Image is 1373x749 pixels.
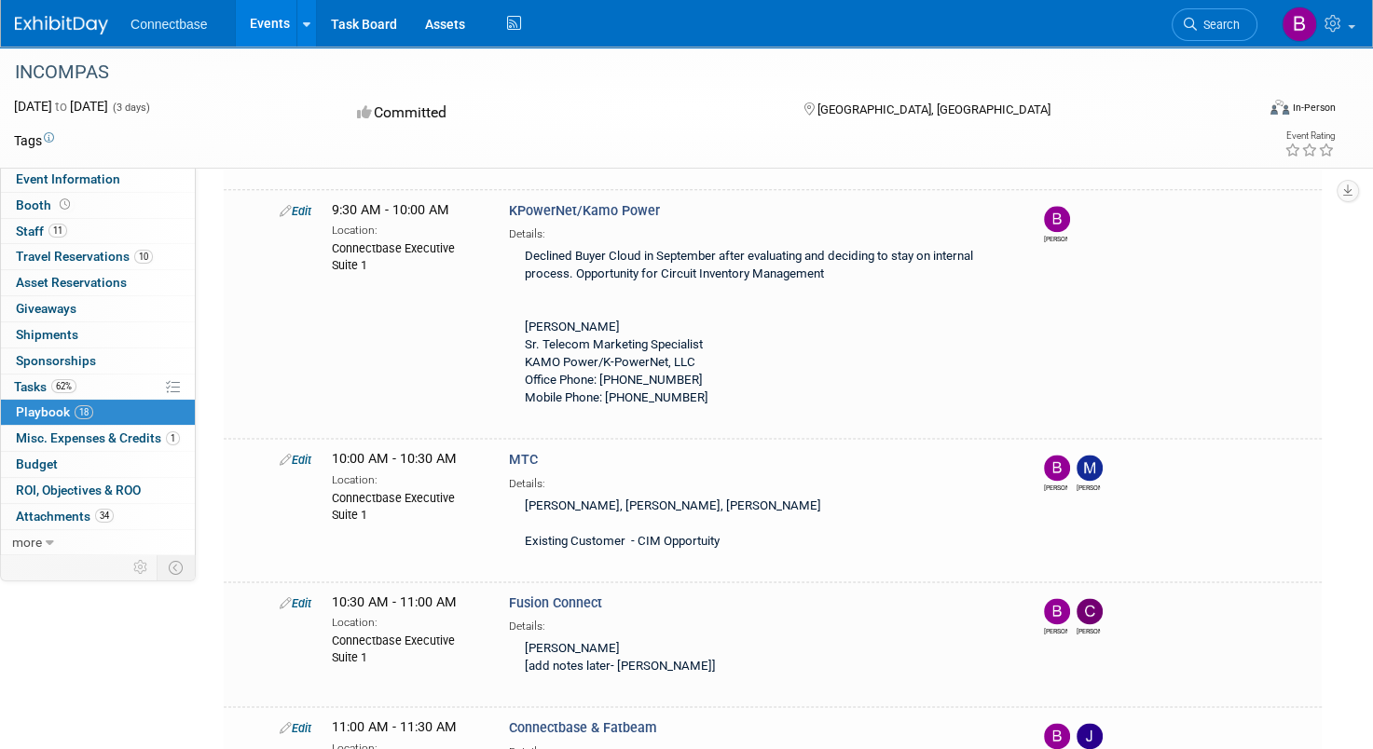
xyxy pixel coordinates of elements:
[1,167,195,192] a: Event Information
[130,17,208,32] span: Connectbase
[509,613,1011,634] div: Details:
[332,470,481,488] div: Location:
[332,238,481,274] div: Connectbase Executive Suite 1
[16,483,141,497] span: ROI, Objectives & ROO
[8,56,1223,89] div: INCOMPAS
[1044,598,1070,624] img: Brian Maggiacomo
[509,221,1011,242] div: Details:
[125,555,158,579] td: Personalize Event Tab Strip
[1172,8,1257,41] a: Search
[332,719,457,735] span: 11:00 AM - 11:30 AM
[16,301,76,316] span: Giveaways
[1,478,195,503] a: ROI, Objectives & ROO
[16,275,127,290] span: Asset Reservations
[817,102,1050,116] span: [GEOGRAPHIC_DATA], [GEOGRAPHIC_DATA]
[332,220,481,238] div: Location:
[14,131,54,150] td: Tags
[280,721,311,735] a: Edit
[351,97,774,129] div: Committed
[15,16,108,34] img: ExhibitDay
[95,509,114,523] span: 34
[509,452,538,468] span: MTC
[16,171,120,186] span: Event Information
[12,535,42,550] span: more
[1,348,195,374] a: Sponsorships
[1077,598,1103,624] img: Colleen Gallagher
[280,453,311,467] a: Edit
[1,219,195,244] a: Staff11
[280,596,311,610] a: Edit
[280,204,311,218] a: Edit
[332,631,481,666] div: Connectbase Executive Suite 1
[1044,624,1067,636] div: Brian Maggiacomo
[1,322,195,347] a: Shipments
[1044,481,1067,493] div: Brian Maggiacomo
[48,224,67,238] span: 11
[509,720,657,736] span: Connectbase & Fatbeam
[1,374,195,400] a: Tasks62%
[16,353,96,368] span: Sponsorships
[111,102,150,114] span: (3 days)
[509,203,660,219] span: KPowerNet/Kamo Power
[1282,7,1317,42] img: Brian Maggiacomo
[16,456,58,471] span: Budget
[14,99,108,114] span: [DATE] [DATE]
[1044,723,1070,749] img: Brian Maggiacomo
[56,197,74,211] span: Booth not reserved yet
[166,431,180,445] span: 1
[509,470,1011,492] div: Details:
[16,224,67,238] span: Staff
[16,327,78,342] span: Shipments
[1197,18,1240,32] span: Search
[509,492,1011,558] div: [PERSON_NAME], [PERSON_NAME], [PERSON_NAME] Existing Customer - CIM Opportuity
[1,270,195,295] a: Asset Reservations
[16,249,153,264] span: Travel Reservations
[16,430,180,445] span: Misc. Expenses & Credits
[14,379,76,394] span: Tasks
[1044,455,1070,481] img: Brian Maggiacomo
[1,530,195,555] a: more
[1,193,195,218] a: Booth
[158,555,196,579] td: Toggle Event Tabs
[51,379,76,393] span: 62%
[509,595,602,611] span: Fusion Connect
[16,509,114,524] span: Attachments
[1,244,195,269] a: Travel Reservations10
[332,488,481,524] div: Connectbase Executive Suite 1
[1,426,195,451] a: Misc. Expenses & Credits1
[1270,100,1289,115] img: Format-Inperson.png
[1284,131,1335,141] div: Event Rating
[1292,101,1336,115] div: In-Person
[52,99,70,114] span: to
[75,405,93,419] span: 18
[509,634,1011,683] div: [PERSON_NAME] [add notes later- [PERSON_NAME]]
[332,612,481,631] div: Location:
[1077,481,1100,493] div: Matt Clark
[1,504,195,529] a: Attachments34
[16,404,93,419] span: Playbook
[1044,206,1070,232] img: Brian Maggiacomo
[16,197,74,212] span: Booth
[1044,232,1067,244] div: Brian Maggiacomo
[509,242,1011,415] div: Declined Buyer Cloud in September after evaluating and deciding to stay on internal process. Oppo...
[1,452,195,477] a: Budget
[1077,624,1100,636] div: Colleen Gallagher
[332,451,457,467] span: 10:00 AM - 10:30 AM
[1139,97,1336,125] div: Event Format
[332,594,457,610] span: 10:30 AM - 11:00 AM
[332,202,449,218] span: 9:30 AM - 10:00 AM
[1,296,195,321] a: Giveaways
[1077,455,1103,481] img: Matt Clark
[1,400,195,425] a: Playbook18
[1077,723,1103,749] img: John Reumann
[134,250,153,264] span: 10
